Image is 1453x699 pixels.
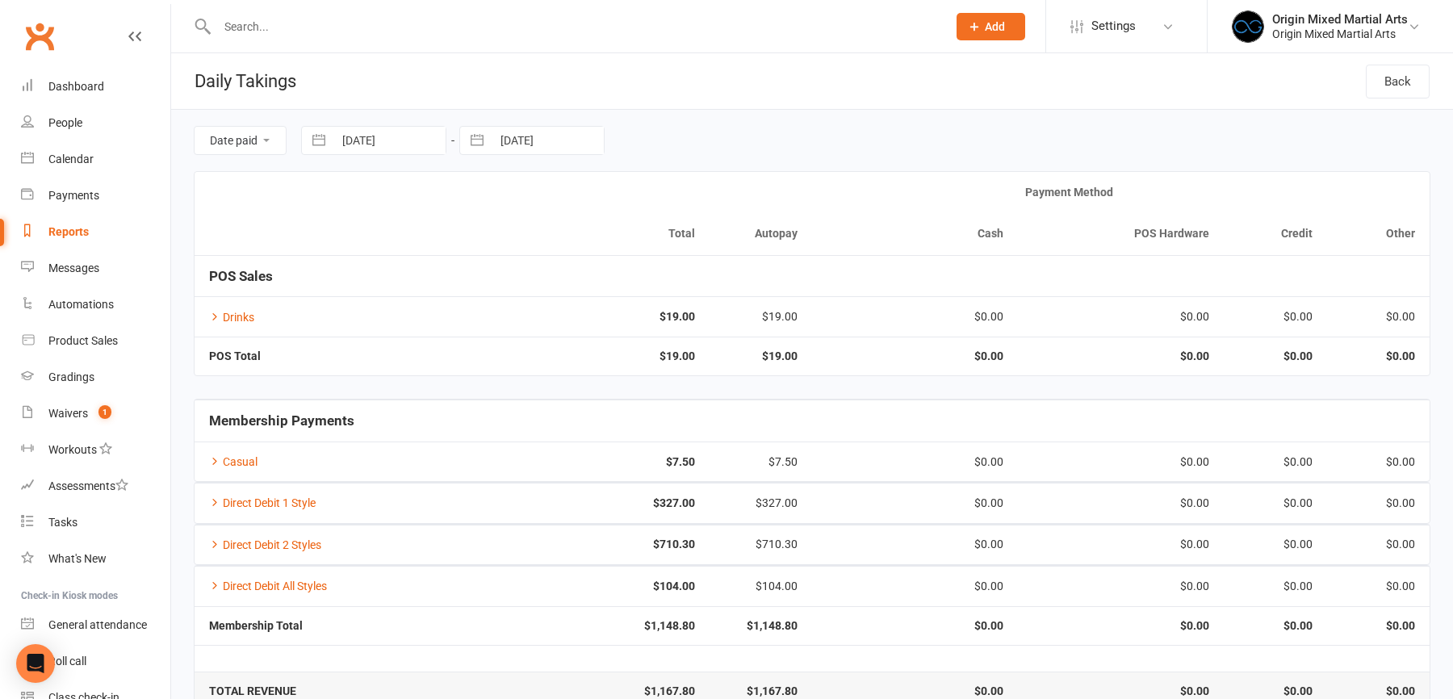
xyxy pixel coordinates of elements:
[1032,456,1209,468] div: $0.00
[212,15,936,38] input: Search...
[48,370,94,383] div: Gradings
[1238,350,1312,362] strong: $0.00
[724,580,798,592] div: $104.00
[21,141,170,178] a: Calendar
[1238,685,1312,697] strong: $0.00
[827,350,1003,362] strong: $0.00
[1272,27,1408,41] div: Origin Mixed Martial Arts
[518,538,695,550] strong: $710.30
[48,189,99,202] div: Payments
[1032,685,1209,697] strong: $0.00
[724,620,798,632] strong: $1,148.80
[21,359,170,396] a: Gradings
[48,407,88,420] div: Waivers
[1032,538,1209,550] div: $0.00
[1342,311,1415,323] div: $0.00
[21,432,170,468] a: Workouts
[724,228,798,240] div: Autopay
[1238,311,1312,323] div: $0.00
[333,127,446,154] input: From
[1342,497,1415,509] div: $0.00
[209,538,321,551] a: Direct Debit 2 Styles
[21,396,170,432] a: Waivers 1
[48,479,128,492] div: Assessments
[21,643,170,680] a: Roll call
[724,685,798,697] strong: $1,167.80
[827,228,1003,240] div: Cash
[21,504,170,541] a: Tasks
[21,287,170,323] a: Automations
[518,620,695,632] strong: $1,148.80
[1238,580,1312,592] div: $0.00
[48,618,147,631] div: General attendance
[1238,456,1312,468] div: $0.00
[1342,620,1415,632] strong: $0.00
[827,456,1003,468] div: $0.00
[827,538,1003,550] div: $0.00
[518,580,695,592] strong: $104.00
[518,228,695,240] div: Total
[48,516,77,529] div: Tasks
[1032,580,1209,592] div: $0.00
[1238,538,1312,550] div: $0.00
[724,311,798,323] div: $19.00
[1342,685,1415,697] strong: $0.00
[21,214,170,250] a: Reports
[209,311,254,324] a: Drinks
[827,685,1003,697] strong: $0.00
[827,580,1003,592] div: $0.00
[1032,497,1209,509] div: $0.00
[21,178,170,214] a: Payments
[21,69,170,105] a: Dashboard
[1238,228,1312,240] div: Credit
[1342,538,1415,550] div: $0.00
[48,552,107,565] div: What's New
[1032,620,1209,632] strong: $0.00
[724,456,798,468] div: $7.50
[209,455,258,468] a: Casual
[1232,10,1264,43] img: thumb_image1665119159.png
[48,116,82,129] div: People
[518,311,695,323] strong: $19.00
[21,607,170,643] a: General attendance kiosk mode
[827,311,1003,323] div: $0.00
[209,413,1415,429] h5: Membership Payments
[1032,350,1209,362] strong: $0.00
[1366,65,1430,98] a: Back
[21,468,170,504] a: Assessments
[827,620,1003,632] strong: $0.00
[48,298,114,311] div: Automations
[209,349,261,362] strong: POS Total
[518,497,695,509] strong: $327.00
[48,443,97,456] div: Workouts
[1272,12,1408,27] div: Origin Mixed Martial Arts
[48,153,94,165] div: Calendar
[171,53,296,109] h1: Daily Takings
[209,269,1415,284] h5: POS Sales
[209,619,303,632] strong: Membership Total
[518,456,695,468] strong: $7.50
[209,684,296,697] strong: TOTAL REVENUE
[827,497,1003,509] div: $0.00
[1032,311,1209,323] div: $0.00
[492,127,604,154] input: To
[1342,456,1415,468] div: $0.00
[724,497,798,509] div: $327.00
[21,250,170,287] a: Messages
[1342,580,1415,592] div: $0.00
[724,538,798,550] div: $710.30
[518,350,695,362] strong: $19.00
[1032,228,1209,240] div: POS Hardware
[724,186,1415,199] div: Payment Method
[16,644,55,683] div: Open Intercom Messenger
[48,225,89,238] div: Reports
[21,541,170,577] a: What's New
[21,105,170,141] a: People
[21,323,170,359] a: Product Sales
[209,496,316,509] a: Direct Debit 1 Style
[1342,350,1415,362] strong: $0.00
[724,350,798,362] strong: $19.00
[19,16,60,57] a: Clubworx
[518,685,695,697] strong: $1,167.80
[1238,620,1312,632] strong: $0.00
